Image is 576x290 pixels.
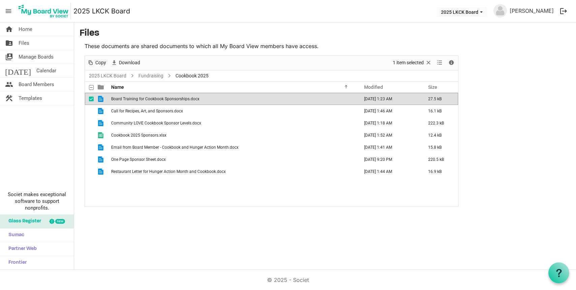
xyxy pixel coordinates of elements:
span: Email from Board Member - Cookbook and Hunger Action Month.docx [111,145,238,150]
span: Societ makes exceptional software to support nonprofits. [3,191,71,211]
span: 1 item selected [392,59,424,67]
span: Frontier [5,256,27,269]
td: Email from Board Member - Cookbook and Hunger Action Month.docx is template cell column header Name [109,141,357,153]
span: Glass Register [5,215,41,228]
div: Download [108,56,142,70]
td: is template cell column header type [94,129,109,141]
h3: Files [79,28,571,39]
td: checkbox [85,105,94,117]
td: checkbox [85,117,94,129]
td: 16.1 kB is template cell column header Size [421,105,458,117]
button: 2025 LKCK Board dropdownbutton [437,7,487,16]
button: Selection [392,59,433,67]
button: Copy [86,59,107,67]
span: Cookbook 2025 [174,72,210,80]
a: 2025 LKCK Board [73,4,130,18]
td: One Page Sponsor Sheet.docx is template cell column header Name [109,153,357,166]
button: Details [447,59,456,67]
a: [PERSON_NAME] [507,4,556,17]
td: September 09, 2025 1:41 AM column header Modified [357,141,421,153]
td: is template cell column header type [94,141,109,153]
span: Call for Recipes, Art, and Sponsors.docx [111,109,183,113]
span: switch_account [5,50,13,64]
td: Cookbook 2025 Sponsors.xlsx is template cell column header Name [109,129,357,141]
td: September 09, 2025 1:18 AM column header Modified [357,117,421,129]
td: checkbox [85,141,94,153]
button: View dropdownbutton [436,59,444,67]
button: logout [556,4,571,18]
td: is template cell column header type [94,105,109,117]
span: Modified [364,84,383,90]
a: Fundraising [137,72,165,80]
td: Restaurant Letter for Hunger Action Month and Cookbook.docx is template cell column header Name [109,166,357,178]
td: September 09, 2025 1:23 AM column header Modified [357,93,421,105]
a: My Board View Logo [17,3,73,20]
td: Call for Recipes, Art, and Sponsors.docx is template cell column header Name [109,105,357,117]
td: September 16, 2025 9:20 PM column header Modified [357,153,421,166]
p: These documents are shared documents to which all My Board View members have access. [85,42,458,50]
span: Download [118,59,141,67]
td: 27.5 kB is template cell column header Size [421,93,458,105]
button: Download [110,59,141,67]
span: Sumac [5,228,24,242]
span: Templates [19,92,42,105]
span: Manage Boards [19,50,54,64]
a: 2025 LKCK Board [88,72,128,80]
td: is template cell column header type [94,117,109,129]
td: is template cell column header type [94,166,109,178]
td: is template cell column header type [94,93,109,105]
span: Name [111,84,124,90]
span: folder_shared [5,36,13,50]
td: checkbox [85,129,94,141]
td: Board Training for Cookbook Sponsorships.docx is template cell column header Name [109,93,357,105]
td: 12.4 kB is template cell column header Size [421,129,458,141]
div: Details [446,56,457,70]
div: View [434,56,446,70]
span: Board Members [19,78,54,91]
td: checkbox [85,153,94,166]
span: construction [5,92,13,105]
td: is template cell column header type [94,153,109,166]
td: September 09, 2025 1:46 AM column header Modified [357,105,421,117]
span: people [5,78,13,91]
span: Calendar [36,64,56,77]
td: September 09, 2025 1:52 AM column header Modified [357,129,421,141]
td: 222.3 kB is template cell column header Size [421,117,458,129]
span: home [5,23,13,36]
td: Community LOVE Cookbook Sponsor Levels.docx is template cell column header Name [109,117,357,129]
span: Copy [95,59,107,67]
span: [DATE] [5,64,31,77]
td: September 09, 2025 1:44 AM column header Modified [357,166,421,178]
td: checkbox [85,93,94,105]
span: Files [19,36,29,50]
img: My Board View Logo [17,3,71,20]
div: Copy [85,56,108,70]
div: new [55,219,65,224]
span: Partner Web [5,242,37,256]
td: 220.5 kB is template cell column header Size [421,153,458,166]
span: Cookbook 2025 Sponsors.xlsx [111,133,166,138]
span: Board Training for Cookbook Sponsorships.docx [111,97,199,101]
div: Clear selection [390,56,434,70]
td: 16.9 kB is template cell column header Size [421,166,458,178]
span: Size [428,84,437,90]
span: menu [2,5,15,17]
span: Community LOVE Cookbook Sponsor Levels.docx [111,121,201,125]
span: Home [19,23,32,36]
td: 15.8 kB is template cell column header Size [421,141,458,153]
span: One Page Sponsor Sheet.docx [111,157,166,162]
td: checkbox [85,166,94,178]
a: © 2025 - Societ [267,277,309,283]
img: no-profile-picture.svg [493,4,507,17]
span: Restaurant Letter for Hunger Action Month and Cookbook.docx [111,169,226,174]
